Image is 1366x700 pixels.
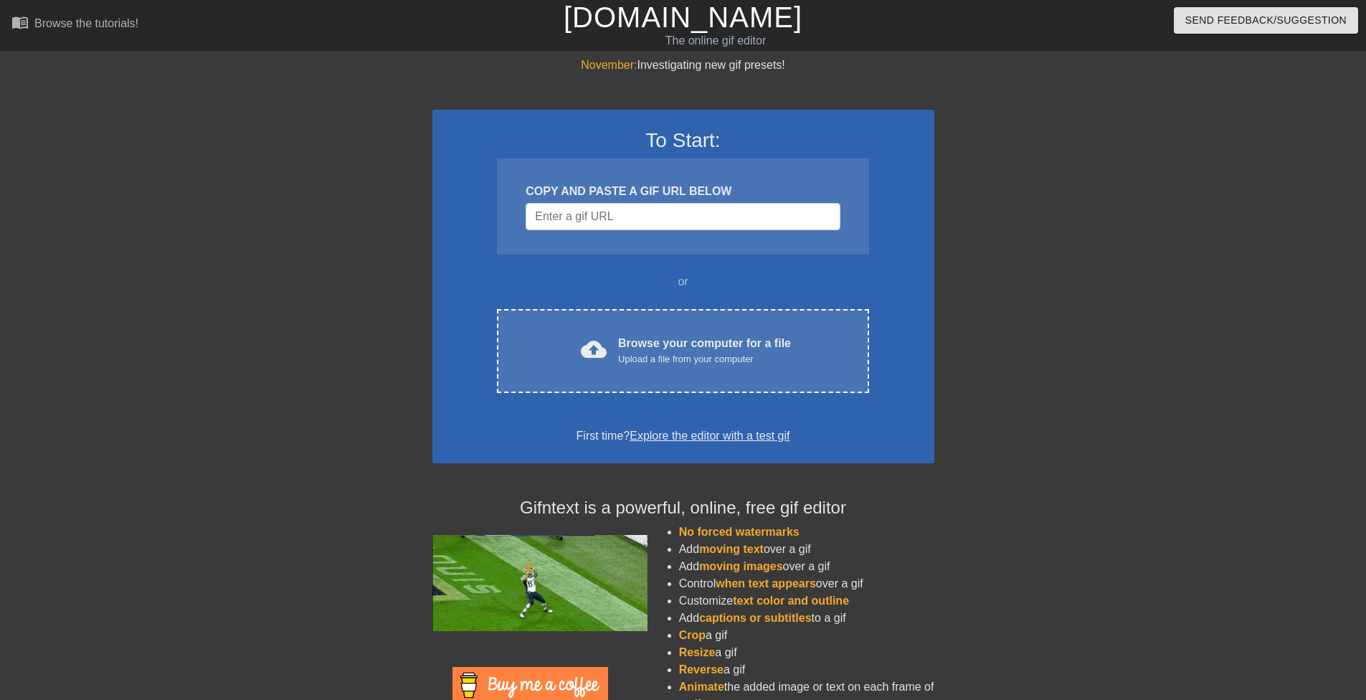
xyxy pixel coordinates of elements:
input: Username [526,203,840,230]
li: Customize [679,592,934,610]
li: a gif [679,627,934,644]
span: Send Feedback/Suggestion [1185,11,1347,29]
h3: To Start: [451,128,916,153]
a: Explore the editor with a test gif [630,430,789,442]
div: First time? [451,427,916,445]
div: Browse the tutorials! [34,17,138,29]
img: football_small.gif [432,535,648,631]
span: menu_book [11,14,29,31]
button: Send Feedback/Suggestion [1174,7,1358,34]
div: Browse your computer for a file [618,335,791,366]
span: Crop [679,629,706,641]
li: Add over a gif [679,541,934,558]
li: Control over a gif [679,575,934,592]
a: Browse the tutorials! [11,14,138,36]
span: captions or subtitles [699,612,811,624]
div: Investigating new gif presets! [432,57,934,74]
span: Reverse [679,663,724,676]
div: COPY AND PASTE A GIF URL BELOW [526,183,840,200]
span: when text appears [716,577,816,590]
span: November: [581,59,637,71]
h4: Gifntext is a powerful, online, free gif editor [432,498,934,519]
li: Add to a gif [679,610,934,627]
span: moving images [699,560,782,572]
li: a gif [679,644,934,661]
div: Upload a file from your computer [618,352,791,366]
span: text color and outline [733,595,849,607]
li: a gif [679,661,934,678]
span: Animate [679,681,724,693]
div: The online gif editor [463,32,969,49]
a: [DOMAIN_NAME] [564,1,802,33]
li: Add over a gif [679,558,934,575]
span: moving text [699,543,764,555]
span: Resize [679,646,716,658]
span: cloud_upload [581,336,607,362]
span: No forced watermarks [679,526,800,538]
div: or [470,273,897,290]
